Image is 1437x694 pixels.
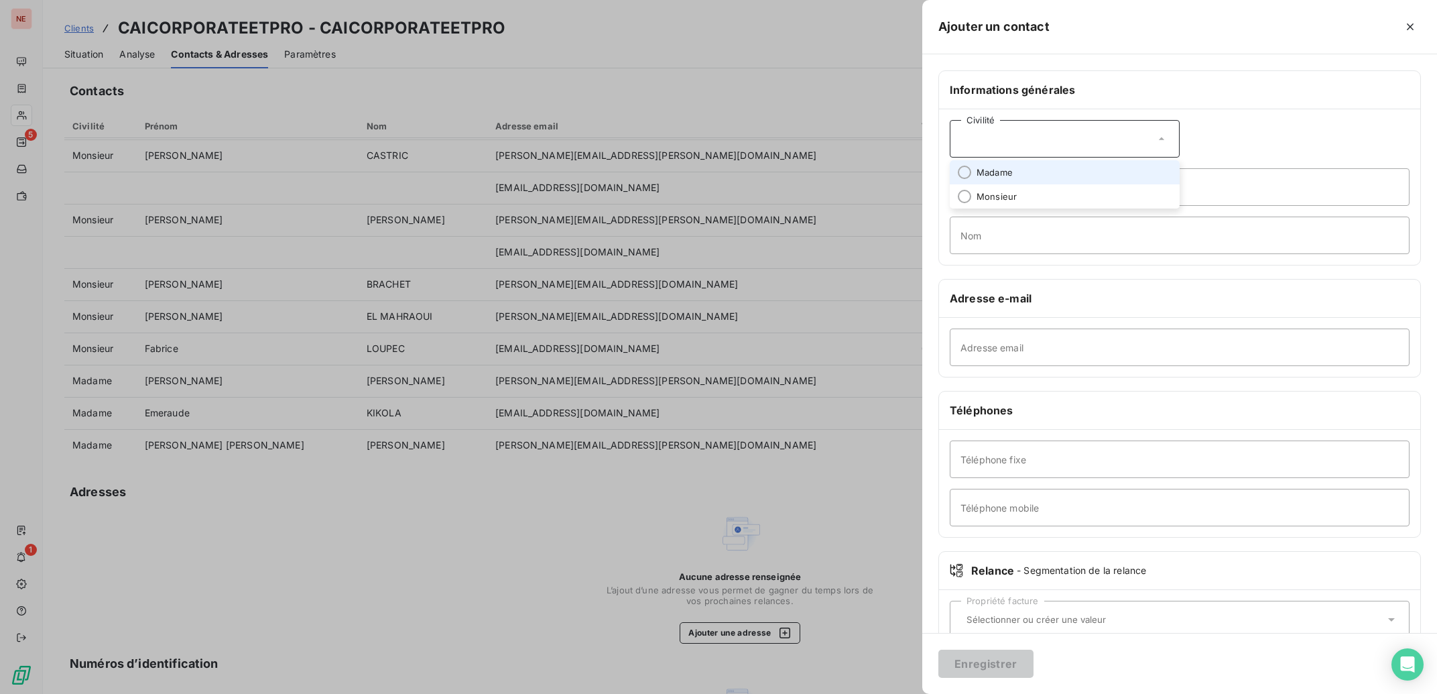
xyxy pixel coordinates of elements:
h5: Ajouter un contact [938,17,1050,36]
button: Enregistrer [938,650,1034,678]
span: Madame [977,166,1013,179]
h6: Adresse e-mail [950,290,1410,306]
div: Relance [950,563,1410,579]
input: placeholder [950,168,1410,206]
input: Sélectionner ou créer une valeur [961,614,1385,626]
div: Open Intercom Messenger [1391,648,1424,681]
input: placeholder [950,489,1410,526]
input: placeholder [950,329,1410,366]
input: placeholder [950,217,1410,254]
span: - Segmentation de la relance [1017,564,1146,577]
h6: Informations générales [950,82,1410,98]
h6: Téléphones [950,402,1410,418]
input: placeholder [950,441,1410,478]
span: Monsieur [977,190,1017,203]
